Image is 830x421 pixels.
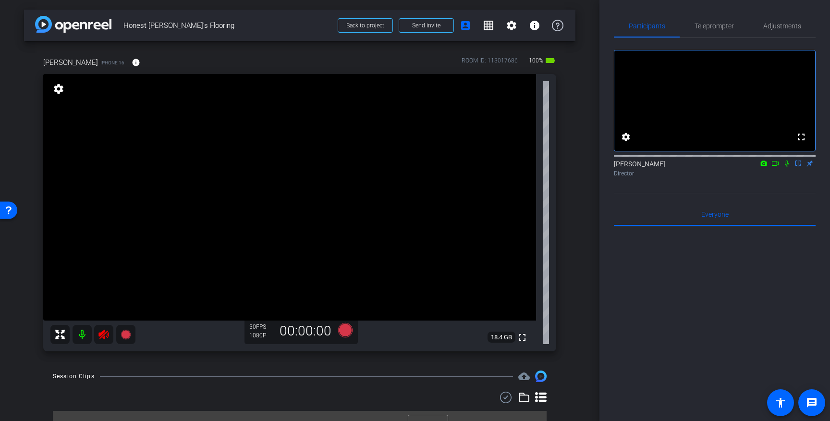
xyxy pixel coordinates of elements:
[43,57,98,68] span: [PERSON_NAME]
[629,23,665,29] span: Participants
[527,53,545,68] span: 100%
[775,397,786,409] mat-icon: accessibility
[518,371,530,382] mat-icon: cloud_upload
[249,332,273,339] div: 1080P
[793,159,804,167] mat-icon: flip
[545,55,556,66] mat-icon: battery_std
[35,16,111,33] img: app-logo
[763,23,801,29] span: Adjustments
[460,20,471,31] mat-icon: account_box
[346,22,384,29] span: Back to project
[132,58,140,67] mat-icon: info
[249,323,273,331] div: 30
[488,332,515,343] span: 18.4 GB
[516,332,528,343] mat-icon: fullscreen
[462,56,518,70] div: ROOM ID: 113017686
[614,159,816,178] div: [PERSON_NAME]
[614,169,816,178] div: Director
[256,323,266,330] span: FPS
[273,323,338,339] div: 00:00:00
[806,397,818,409] mat-icon: message
[412,22,440,29] span: Send invite
[123,16,332,35] span: Honest [PERSON_NAME]'s Flooring
[483,20,494,31] mat-icon: grid_on
[695,23,734,29] span: Teleprompter
[506,20,517,31] mat-icon: settings
[338,18,393,33] button: Back to project
[53,371,95,381] div: Session Clips
[529,20,540,31] mat-icon: info
[100,59,124,66] span: iPhone 16
[518,371,530,382] span: Destinations for your clips
[620,131,632,143] mat-icon: settings
[52,83,65,95] mat-icon: settings
[701,211,729,218] span: Everyone
[399,18,454,33] button: Send invite
[795,131,807,143] mat-icon: fullscreen
[535,371,547,382] img: Session clips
